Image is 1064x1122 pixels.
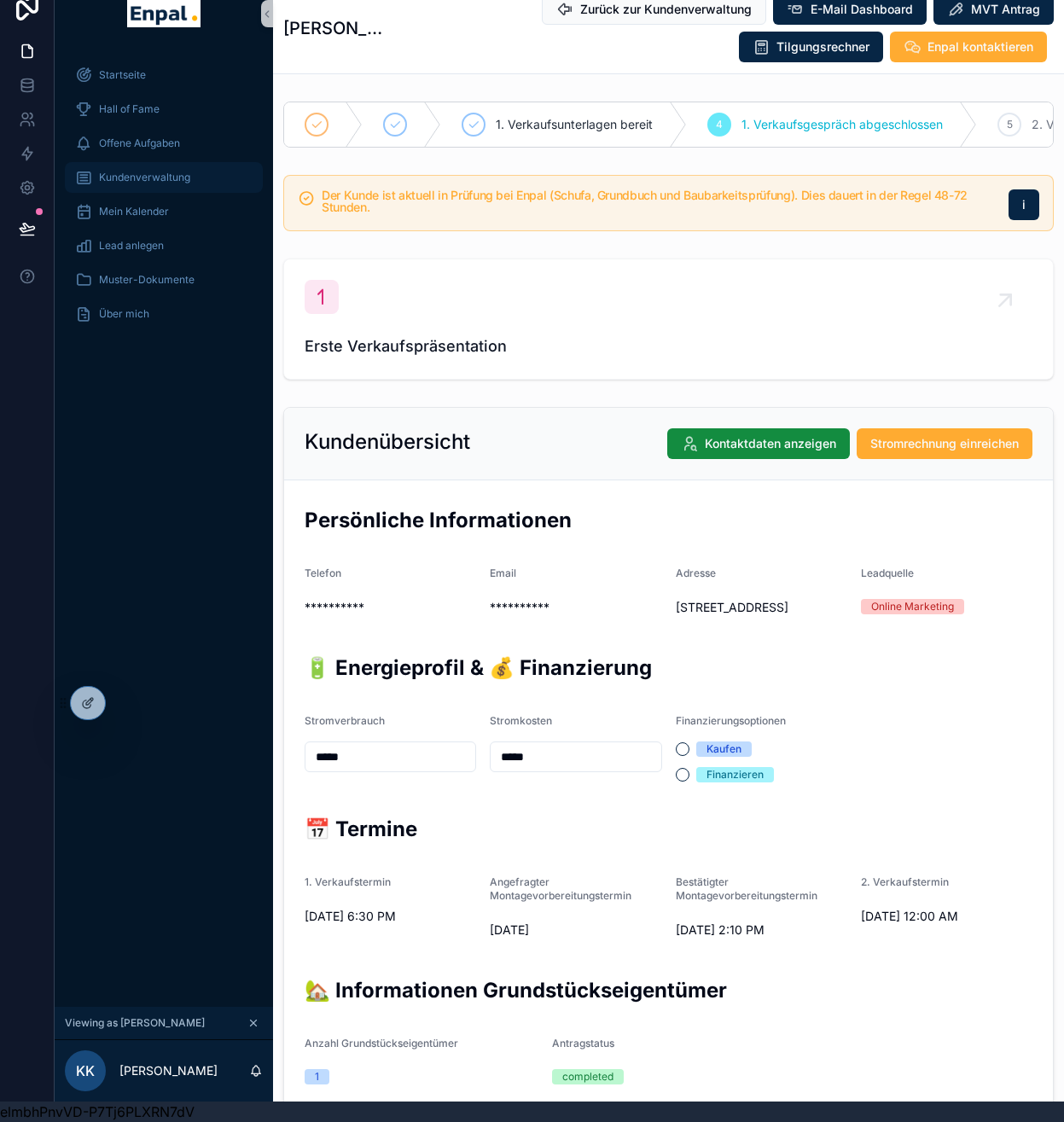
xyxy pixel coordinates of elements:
[811,1,913,18] span: E-Mail Dashboard
[667,428,850,459] button: Kontaktdaten anzeigen
[99,307,149,321] span: Über mich
[580,1,752,18] span: Zurück zur Kundenverwaltung
[65,299,263,329] a: Über mich
[305,815,1032,843] h2: 📅 Termine
[676,875,817,902] span: Bestätigter Montagevorbereitungstermin
[870,435,1019,452] span: Stromrechnung einreichen
[99,239,164,253] span: Lead anlegen
[76,1061,95,1081] span: KK
[490,567,516,579] span: Email
[676,567,716,579] span: Adresse
[562,1069,613,1084] div: completed
[305,875,391,888] span: 1. Verkaufstermin
[119,1062,218,1079] p: [PERSON_NAME]
[315,1069,319,1084] div: 1
[65,196,263,227] a: Mein Kalender
[890,32,1047,62] button: Enpal kontaktieren
[305,506,1032,534] h2: Persönliche Informationen
[305,334,1032,358] span: Erste Verkaufspräsentation
[552,1037,614,1049] span: Antragstatus
[741,116,943,133] span: 1. Verkaufsgespräch abgeschlossen
[676,714,786,727] span: Finanzierungsoptionen
[65,162,263,193] a: Kundenverwaltung
[55,48,273,352] div: scrollable content
[305,654,1032,682] h2: 🔋 Energieprofil & 💰 Finanzierung
[305,714,385,727] span: Stromverbrauch
[861,567,914,579] span: Leadquelle
[99,205,169,218] span: Mein Kalender
[65,94,263,125] a: Hall of Fame
[99,68,146,82] span: Startseite
[490,921,661,939] span: [DATE]
[676,599,847,616] span: [STREET_ADDRESS]
[284,259,1053,379] a: Erste Verkaufspräsentation
[99,171,190,184] span: Kundenverwaltung
[99,102,160,116] span: Hall of Fame
[283,16,392,40] h1: [PERSON_NAME]
[857,428,1032,459] button: Stromrechnung einreichen
[322,189,995,213] h5: Der Kunde ist aktuell in Prüfung bei Enpal (Schufa, Grundbuch und Baubarkeitsprüfung). Dies dauer...
[927,38,1033,55] span: Enpal kontaktieren
[861,908,1032,925] span: [DATE] 12:00 AM
[676,921,847,939] span: [DATE] 2:10 PM
[65,128,263,159] a: Offene Aufgaben
[305,1037,458,1049] span: Anzahl Grundstückseigentümer
[65,230,263,261] a: Lead anlegen
[305,428,470,456] h2: Kundenübersicht
[65,60,263,90] a: Startseite
[65,1016,205,1030] span: Viewing as [PERSON_NAME]
[776,38,869,55] span: Tilgungsrechner
[716,118,723,131] span: 4
[871,599,954,614] div: Online Marketing
[65,265,263,295] a: Muster-Dokumente
[1007,118,1013,131] span: 5
[706,741,741,757] div: Kaufen
[305,908,476,925] span: [DATE] 6:30 PM
[1009,189,1039,220] button: i
[490,714,552,727] span: Stromkosten
[305,976,1032,1004] h2: 🏡 Informationen Grundstückseigentümer
[305,567,341,579] span: Telefon
[706,767,764,782] div: Finanzieren
[99,137,180,150] span: Offene Aufgaben
[971,1,1040,18] span: MVT Antrag
[496,116,653,133] span: 1. Verkaufsunterlagen bereit
[705,435,836,452] span: Kontaktdaten anzeigen
[490,875,631,902] span: Angefragter Montagevorbereitungstermin
[739,32,883,62] button: Tilgungsrechner
[1022,196,1026,213] span: i
[99,273,195,287] span: Muster-Dokumente
[861,875,949,888] span: 2. Verkaufstermin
